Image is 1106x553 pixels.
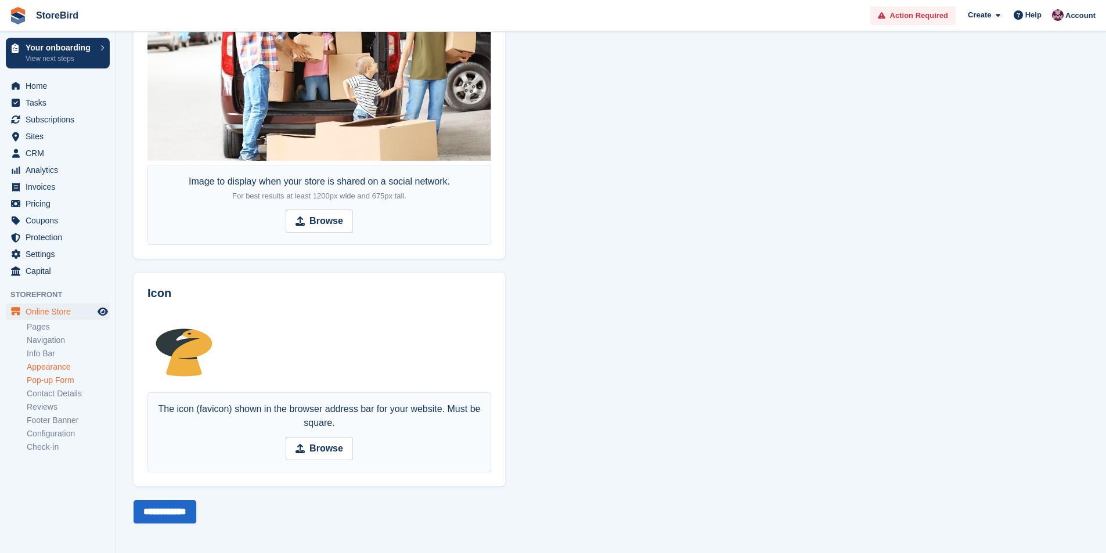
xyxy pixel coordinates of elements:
[26,95,95,111] span: Tasks
[26,246,95,262] span: Settings
[27,442,110,453] a: Check-in
[9,7,27,24] img: stora-icon-8386f47178a22dfd0bd8f6a31ec36ba5ce8667c1dd55bd0f319d3a0aa187defe.svg
[890,10,948,21] span: Action Required
[27,402,110,413] a: Reviews
[26,145,95,161] span: CRM
[309,214,343,228] strong: Browse
[26,179,95,195] span: Invoices
[27,362,110,373] a: Appearance
[26,263,95,279] span: Capital
[6,38,110,68] a: Your onboarding View next steps
[26,162,95,178] span: Analytics
[309,442,343,456] strong: Browse
[6,246,110,262] a: menu
[26,303,95,320] span: Online Store
[6,303,110,320] a: menu
[26,111,95,128] span: Subscriptions
[189,175,450,203] div: Image to display when your store is shared on a social network.
[1065,10,1096,21] span: Account
[232,191,406,200] span: For best results at least 1200px wide and 675px tall.
[286,209,353,233] input: Browse
[31,6,83,25] a: StoreBird
[870,6,956,26] a: Action Required
[6,212,110,229] a: menu
[147,287,491,300] h2: Icon
[27,415,110,426] a: Footer Banner
[6,78,110,94] a: menu
[6,263,110,279] a: menu
[6,111,110,128] a: menu
[27,388,110,399] a: Contact Details
[6,179,110,195] a: menu
[26,78,95,94] span: Home
[27,428,110,439] a: Configuration
[26,196,95,212] span: Pricing
[6,128,110,144] a: menu
[6,229,110,245] a: menu
[27,335,110,346] a: Navigation
[10,289,116,301] span: Storefront
[6,145,110,161] a: menu
[1025,9,1042,21] span: Help
[6,196,110,212] a: menu
[154,402,485,430] div: The icon (favicon) shown in the browser address bar for your website. Must be square.
[286,437,353,460] input: Browse
[27,375,110,386] a: Pop-up Form
[96,305,110,319] a: Preview store
[27,321,110,332] a: Pages
[1052,9,1064,21] img: Hugh Stanton
[6,162,110,178] a: menu
[26,53,95,64] p: View next steps
[6,95,110,111] a: menu
[968,9,991,21] span: Create
[26,212,95,229] span: Coupons
[26,128,95,144] span: Sites
[26,229,95,245] span: Protection
[26,44,95,52] p: Your onboarding
[27,348,110,359] a: Info Bar
[147,314,222,388] img: Storebird_favicon_small.png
